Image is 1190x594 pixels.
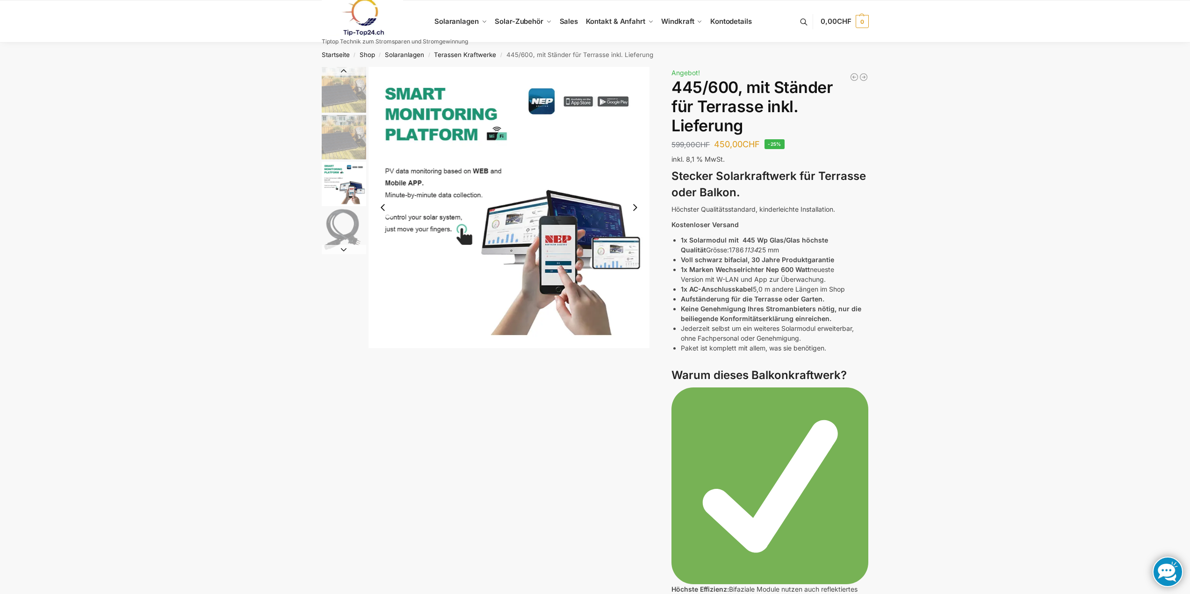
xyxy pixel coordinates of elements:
li: 4 / 7 [319,207,366,254]
a: Sales [555,0,582,43]
li: Grösse: [681,235,868,255]
p: Höchster Qualitätsstandard, kinderleichte Installation. [671,204,868,214]
li: Jederzeit selbst um ein weiteres Solarmodul erweiterbar, ohne Fachpersonal oder Genehmigung. [681,323,868,343]
strong: 30 Jahre Produktgarantie [751,256,834,264]
span: Sales [560,17,578,26]
span: / [496,51,506,59]
a: Solar-Zubehör [491,0,555,43]
span: Windkraft [661,17,694,26]
img: Solar Panel im edlen Schwarz mit Ständer [322,67,366,113]
a: Windkraft [657,0,707,43]
li: 3 / 7 [368,67,650,348]
a: Solaranlagen [385,51,424,58]
span: CHF [743,139,760,149]
a: 0,00CHF 0 [821,7,868,36]
strong: Kostenloser Versand [671,221,739,229]
span: 0,00 [821,17,851,26]
img: Anschlusskabel-3meter [322,208,366,253]
span: inkl. 8,1 % MwSt. [671,155,725,163]
h1: 445/600, mit Ständer für Terrasse inkl. Lieferung [671,78,868,135]
strong: Warum dieses Balkonkraftwerk? [671,368,847,382]
span: Solar-Zubehör [495,17,543,26]
strong: 1x Solarmodul mit 445 Wp Glas/Glas höchste Qualität [681,236,828,254]
li: Paket ist komplett mit allem, was sie benötigen. [681,343,868,353]
a: Terassen Kraftwerke [434,51,496,58]
span: Kontodetails [710,17,752,26]
strong: 1x Marken Wechselrichter Nep 600 Watt [681,265,810,273]
strong: Stecker Solarkraftwerk für Terrasse oder Balkon. [671,169,866,199]
button: Previous slide [322,66,366,76]
span: -25% [764,139,785,149]
bdi: 450,00 [714,139,760,149]
span: / [424,51,434,59]
span: / [350,51,360,59]
li: 5,0 m andere Längen im Shop [681,284,868,294]
em: 1134 [744,246,758,254]
bdi: 599,00 [671,140,710,149]
button: Previous slide [373,198,393,217]
a: Shop [360,51,375,58]
nav: Breadcrumb [305,43,885,67]
a: Startseite [322,51,350,58]
li: 2 / 7 [319,114,366,160]
p: Tiptop Technik zum Stromsparen und Stromgewinnung [322,39,468,44]
span: Angebot! [671,69,700,77]
a: Balkonkraftwerk 445/600Watt, Wand oder Flachdachmontage. inkl. Lieferung [850,72,859,82]
li: neueste Version mit W-LAN und App zur Überwachung. [681,265,868,284]
span: CHF [837,17,851,26]
img: Solar Panel im edlen Schwarz mit Ständer [322,115,366,159]
span: 1786 25 mm [729,246,779,254]
button: Next slide [625,198,645,217]
strong: Voll schwarz bifacial, [681,256,750,264]
strong: Keine Genehmigung Ihres Stromanbieters nötig, nur die beiliegende Konformitätserklärung einreichen. [681,305,861,322]
span: / [375,51,385,59]
a: Kontakt & Anfahrt [582,0,657,43]
a: Kontodetails [707,0,756,43]
button: Next slide [322,245,366,254]
img: H2c172fe1dfc145729fae6a5890126e09w.jpg_960x960_39c920dd-527c-43d8-9d2f-57e1d41b5fed_1445x [322,162,366,206]
li: 5 / 7 [319,254,366,301]
span: 0 [856,15,869,28]
strong: 1x AC-Anschlusskabel [681,285,753,293]
strong: Aufständerung für die Terrasse oder Garten. [681,295,824,303]
span: Solaranlagen [434,17,479,26]
li: 1 / 7 [319,67,366,114]
li: 3 / 7 [319,160,366,207]
a: Balkonkraftwerk 445/600 Watt Bificial [859,72,868,82]
strong: Höchste Effizienz: [671,585,729,593]
img: H2c172fe1dfc145729fae6a5890126e09w.jpg_960x960_39c920dd-527c-43d8-9d2f-57e1d41b5fed_1445x [368,67,650,348]
span: CHF [695,140,710,149]
img: ✅ [671,387,868,584]
span: Kontakt & Anfahrt [586,17,645,26]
